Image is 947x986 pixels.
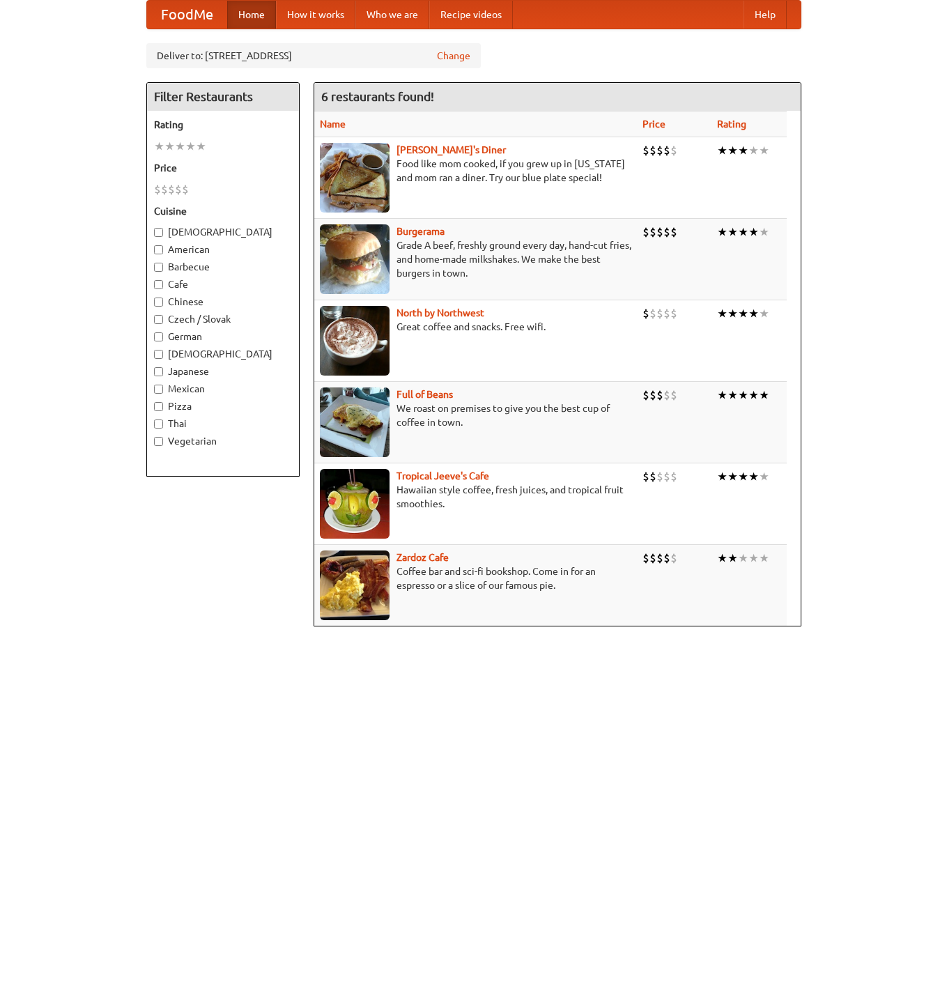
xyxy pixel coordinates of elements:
[154,417,292,431] label: Thai
[748,143,759,158] li: ★
[663,387,670,403] li: $
[663,143,670,158] li: $
[154,367,163,376] input: Japanese
[396,226,445,237] a: Burgerama
[738,143,748,158] li: ★
[717,469,727,484] li: ★
[748,306,759,321] li: ★
[396,144,506,155] a: [PERSON_NAME]'s Diner
[355,1,429,29] a: Who we are
[182,182,189,197] li: $
[320,320,631,334] p: Great coffee and snacks. Free wifi.
[161,182,168,197] li: $
[320,224,390,294] img: burgerama.jpg
[154,399,292,413] label: Pizza
[196,139,206,154] li: ★
[154,245,163,254] input: American
[717,118,746,130] a: Rating
[320,387,390,457] img: beans.jpg
[396,552,449,563] a: Zardoz Cafe
[649,306,656,321] li: $
[642,224,649,240] li: $
[320,550,390,620] img: zardoz.jpg
[727,224,738,240] li: ★
[227,1,276,29] a: Home
[320,564,631,592] p: Coffee bar and sci-fi bookshop. Come in for an espresso or a slice of our famous pie.
[642,550,649,566] li: $
[154,139,164,154] li: ★
[717,224,727,240] li: ★
[642,143,649,158] li: $
[738,224,748,240] li: ★
[656,469,663,484] li: $
[663,224,670,240] li: $
[663,306,670,321] li: $
[656,224,663,240] li: $
[396,470,489,482] a: Tropical Jeeve's Cafe
[154,437,163,446] input: Vegetarian
[649,469,656,484] li: $
[154,332,163,341] input: German
[670,143,677,158] li: $
[656,143,663,158] li: $
[738,550,748,566] li: ★
[168,182,175,197] li: $
[154,277,292,291] label: Cafe
[727,306,738,321] li: ★
[744,1,787,29] a: Help
[748,224,759,240] li: ★
[321,90,434,103] ng-pluralize: 6 restaurants found!
[717,550,727,566] li: ★
[154,260,292,274] label: Barbecue
[175,139,185,154] li: ★
[663,550,670,566] li: $
[759,143,769,158] li: ★
[717,306,727,321] li: ★
[727,387,738,403] li: ★
[164,139,175,154] li: ★
[759,469,769,484] li: ★
[147,83,299,111] h4: Filter Restaurants
[154,161,292,175] h5: Price
[154,385,163,394] input: Mexican
[154,312,292,326] label: Czech / Slovak
[738,387,748,403] li: ★
[154,295,292,309] label: Chinese
[670,469,677,484] li: $
[396,307,484,318] b: North by Northwest
[154,204,292,218] h5: Cuisine
[642,387,649,403] li: $
[649,143,656,158] li: $
[154,182,161,197] li: $
[154,298,163,307] input: Chinese
[727,143,738,158] li: ★
[759,550,769,566] li: ★
[154,315,163,324] input: Czech / Slovak
[320,306,390,376] img: north.jpg
[154,364,292,378] label: Japanese
[717,143,727,158] li: ★
[320,401,631,429] p: We roast on premises to give you the best cup of coffee in town.
[154,225,292,239] label: [DEMOGRAPHIC_DATA]
[320,469,390,539] img: jeeves.jpg
[154,350,163,359] input: [DEMOGRAPHIC_DATA]
[748,550,759,566] li: ★
[154,382,292,396] label: Mexican
[154,347,292,361] label: [DEMOGRAPHIC_DATA]
[396,389,453,400] b: Full of Beans
[154,263,163,272] input: Barbecue
[146,43,481,68] div: Deliver to: [STREET_ADDRESS]
[649,224,656,240] li: $
[320,143,390,213] img: sallys.jpg
[154,118,292,132] h5: Rating
[320,238,631,280] p: Grade A beef, freshly ground every day, hand-cut fries, and home-made milkshakes. We make the bes...
[649,387,656,403] li: $
[437,49,470,63] a: Change
[727,550,738,566] li: ★
[656,550,663,566] li: $
[656,387,663,403] li: $
[738,306,748,321] li: ★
